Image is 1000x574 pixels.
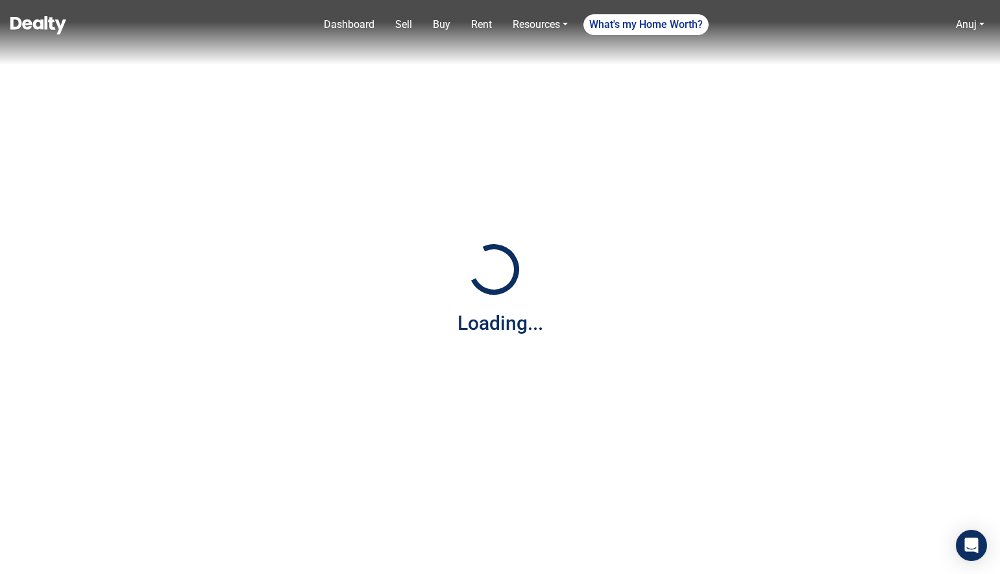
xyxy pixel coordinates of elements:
[10,16,66,34] img: Dealty - Buy, Sell & Rent Homes
[951,12,990,38] a: Anuj
[466,12,497,38] a: Rent
[507,12,573,38] a: Resources
[390,12,417,38] a: Sell
[956,530,987,561] div: Open Intercom Messenger
[428,12,456,38] a: Buy
[583,14,709,35] a: What's my Home Worth?
[461,237,526,302] img: Loading
[6,535,45,574] iframe: BigID CMP Widget
[457,308,543,338] div: Loading...
[956,18,977,31] a: Anuj
[319,12,380,38] a: Dashboard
